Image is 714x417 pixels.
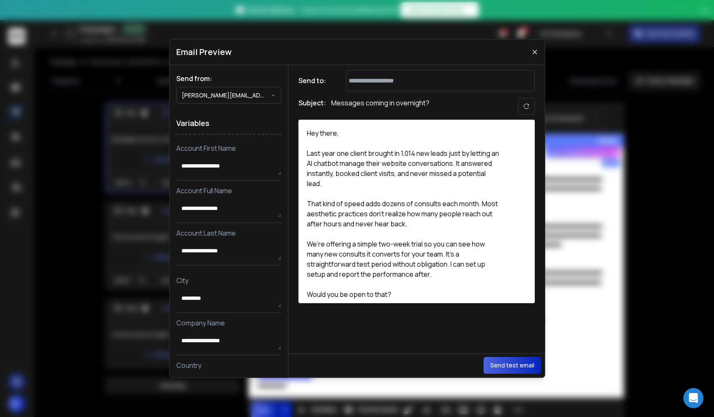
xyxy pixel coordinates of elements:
[176,46,232,58] h1: Email Preview
[683,388,704,408] div: Open Intercom Messenger
[176,360,281,370] p: Country
[176,112,281,135] h1: Variables
[176,318,281,328] p: Company Name
[176,228,281,238] p: Account Last Name
[176,275,281,286] p: City
[176,186,281,196] p: Account Full Name
[298,98,326,115] h1: Subject:
[298,120,508,303] div: Hey there, Last year one client brought in 1,014 new leads just by letting an AI chatbot manage t...
[176,143,281,153] p: Account First Name
[484,357,541,374] button: Send test email
[331,98,429,115] p: Messages coming in overnight?
[182,91,271,100] p: [PERSON_NAME][EMAIL_ADDRESS][DOMAIN_NAME]
[176,73,281,84] h1: Send from:
[298,76,332,86] h1: Send to:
